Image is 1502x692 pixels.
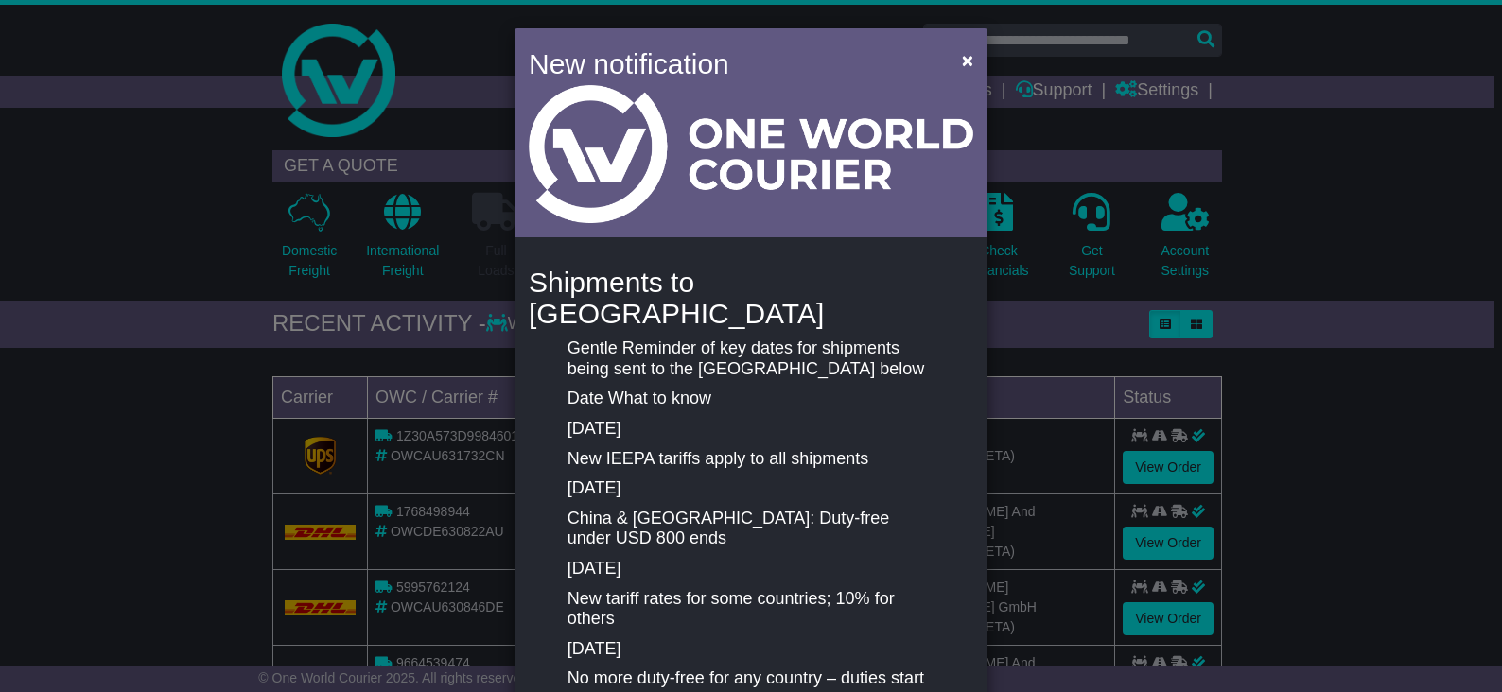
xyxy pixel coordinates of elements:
p: [DATE] [568,559,934,580]
p: [DATE] [568,478,934,499]
p: China & [GEOGRAPHIC_DATA]: Duty-free under USD 800 ends [568,509,934,549]
img: Light [529,85,973,223]
p: [DATE] [568,639,934,660]
p: [DATE] [568,419,934,440]
p: Date What to know [568,389,934,409]
p: New tariff rates for some countries; 10% for others [568,589,934,630]
h4: Shipments to [GEOGRAPHIC_DATA] [529,267,973,329]
p: New IEEPA tariffs apply to all shipments [568,449,934,470]
button: Close [952,41,983,79]
span: × [962,49,973,71]
h4: New notification [529,43,934,85]
p: Gentle Reminder of key dates for shipments being sent to the [GEOGRAPHIC_DATA] below [568,338,934,379]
